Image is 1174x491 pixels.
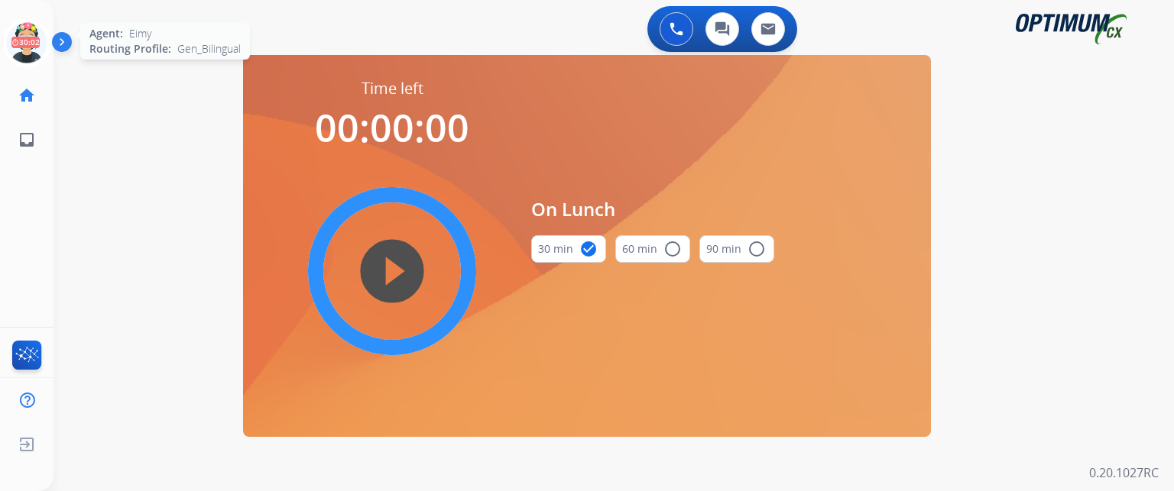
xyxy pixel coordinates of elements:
span: 00:00:00 [315,102,469,153]
mat-icon: radio_button_unchecked [748,240,766,258]
mat-icon: check_circle [579,240,598,258]
span: Gen_Bilingual [177,41,241,57]
mat-icon: home [18,86,36,105]
button: 30 min [531,235,606,263]
mat-icon: inbox [18,131,36,149]
span: Routing Profile: [89,41,171,57]
button: 90 min [699,235,774,263]
mat-icon: radio_button_unchecked [663,240,682,258]
span: Eimy [129,26,151,41]
span: Agent: [89,26,123,41]
span: On Lunch [531,195,774,223]
span: Time left [362,78,423,99]
button: 60 min [615,235,690,263]
p: 0.20.1027RC [1089,464,1159,482]
mat-icon: play_circle_filled [383,262,401,280]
